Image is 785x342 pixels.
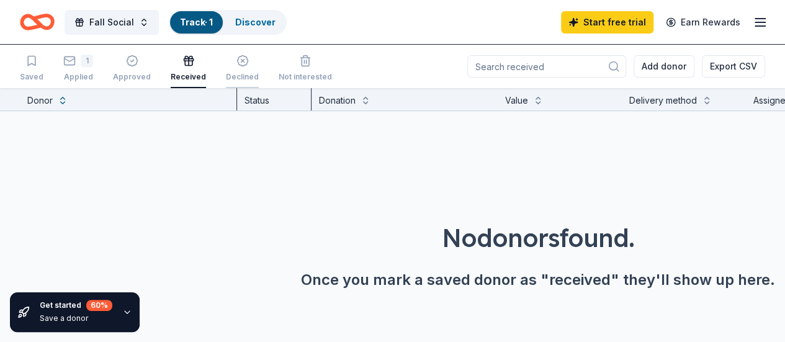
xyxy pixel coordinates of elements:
button: Track· 1Discover [169,10,287,35]
button: Received [171,50,206,88]
input: Search received [467,55,626,78]
button: Export CSV [702,55,765,78]
button: Approved [113,50,151,88]
div: Received [171,72,206,82]
div: Saved [20,72,43,82]
a: Discover [235,17,276,27]
button: 1Applied [63,50,93,88]
a: Start free trial [561,11,653,34]
button: Fall Social [65,10,159,35]
div: Applied [63,72,93,82]
button: Declined [226,50,259,88]
div: Declined [226,72,259,82]
span: Fall Social [89,15,134,30]
div: 1 [81,55,93,67]
div: Get started [40,300,112,311]
div: Save a donor [40,313,112,323]
div: Status [237,88,312,110]
div: Donor [27,93,53,108]
button: Saved [20,50,43,88]
div: Value [505,93,528,108]
div: Delivery method [629,93,697,108]
a: Track· 1 [180,17,213,27]
div: Donation [319,93,356,108]
div: Approved [113,72,151,82]
button: Add donor [634,55,694,78]
a: Earn Rewards [658,11,748,34]
button: Not interested [279,50,332,88]
div: Not interested [279,72,332,82]
a: Home [20,7,55,37]
div: 60 % [86,300,112,311]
